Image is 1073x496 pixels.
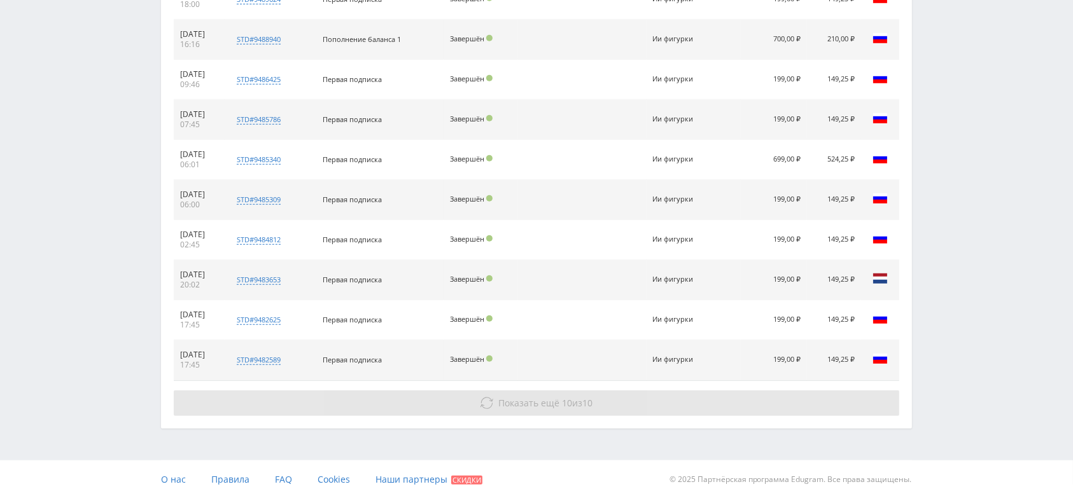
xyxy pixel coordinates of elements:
td: 524,25 ₽ [807,140,861,180]
img: rus.png [873,31,888,46]
span: Первая подписка [323,114,382,124]
div: 16:16 [180,39,218,50]
span: Подтвержден [486,235,493,242]
div: [DATE] [180,189,218,200]
img: rus.png [873,151,888,166]
span: Завершён [450,274,484,284]
span: О нас [161,473,186,485]
span: Первая подписка [323,195,382,204]
td: 199,00 ₽ [741,260,807,300]
span: Завершён [450,114,484,123]
td: 149,25 ₽ [807,260,861,300]
span: Подтвержден [486,275,493,282]
img: rus.png [873,111,888,126]
span: Первая подписка [323,235,382,244]
span: Подтвержден [486,75,493,81]
div: Ии фигурки [653,315,710,324]
td: 149,25 ₽ [807,340,861,380]
td: 210,00 ₽ [807,20,861,60]
div: 20:02 [180,280,218,290]
td: 700,00 ₽ [741,20,807,60]
span: Первая подписка [323,155,382,164]
div: Ии фигурки [653,275,710,284]
div: Ии фигурки [653,75,710,83]
td: 149,25 ₽ [807,220,861,260]
td: 699,00 ₽ [741,140,807,180]
td: 199,00 ₽ [741,180,807,220]
div: 07:45 [180,120,218,130]
span: Пополнение баланса 1 [323,34,401,44]
span: Подтвержден [486,355,493,362]
div: Ии фигурки [653,35,710,43]
div: Ии фигурки [653,195,710,203]
span: Подтвержден [486,35,493,41]
td: 199,00 ₽ [741,220,807,260]
span: Подтвержден [486,115,493,121]
img: rus.png [873,311,888,326]
span: 10 [563,397,573,409]
span: FAQ [275,473,292,485]
span: Подтвержден [486,195,493,202]
div: std#9485340 [237,155,281,165]
span: Первая подписка [323,275,382,284]
div: 02:45 [180,240,218,250]
div: 06:00 [180,200,218,210]
div: 06:01 [180,160,218,170]
span: Первая подписка [323,74,382,84]
div: std#9482625 [237,315,281,325]
td: 199,00 ₽ [741,300,807,340]
div: 17:45 [180,320,218,330]
button: Показать ещё 10из10 [174,390,899,416]
td: 199,00 ₽ [741,340,807,380]
div: [DATE] [180,109,218,120]
span: Показать ещё [499,397,560,409]
div: std#9482589 [237,355,281,365]
div: [DATE] [180,230,218,240]
span: Завершён [450,354,484,364]
span: 10 [583,397,593,409]
td: 149,25 ₽ [807,60,861,100]
span: Cookies [318,473,350,485]
td: 149,25 ₽ [807,180,861,220]
img: rus.png [873,231,888,246]
span: Первая подписка [323,315,382,324]
td: 149,25 ₽ [807,100,861,140]
span: Первая подписка [323,355,382,364]
span: Наши партнеры [375,473,447,485]
span: Завершён [450,34,484,43]
span: из [499,397,593,409]
span: Правила [211,473,249,485]
img: nld.png [873,271,888,286]
img: rus.png [873,191,888,206]
div: std#9485786 [237,114,281,125]
div: Ии фигурки [653,115,710,123]
span: Завершён [450,194,484,203]
div: std#9483653 [237,275,281,285]
img: rus.png [873,71,888,86]
div: Ии фигурки [653,155,710,163]
span: Завершён [450,154,484,163]
span: Скидки [451,476,482,485]
div: [DATE] [180,270,218,280]
div: std#9485309 [237,195,281,205]
div: std#9486425 [237,74,281,85]
div: std#9488940 [237,34,281,45]
span: Завершён [450,234,484,244]
div: [DATE] [180,350,218,360]
span: Завершён [450,314,484,324]
td: 199,00 ₽ [741,100,807,140]
div: Ии фигурки [653,355,710,364]
div: std#9484812 [237,235,281,245]
td: 199,00 ₽ [741,60,807,100]
div: [DATE] [180,69,218,79]
img: rus.png [873,351,888,366]
div: 09:46 [180,79,218,90]
span: Завершён [450,74,484,83]
div: Ии фигурки [653,235,710,244]
div: [DATE] [180,149,218,160]
span: Подтвержден [486,155,493,162]
div: 17:45 [180,360,218,370]
div: [DATE] [180,310,218,320]
div: [DATE] [180,29,218,39]
td: 149,25 ₽ [807,300,861,340]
